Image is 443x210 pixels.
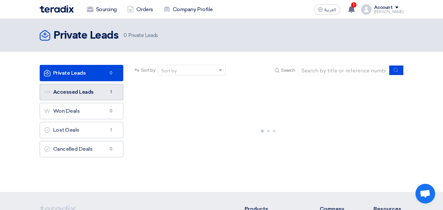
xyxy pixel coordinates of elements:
a: Won Deals0 [40,103,123,119]
a: Cancelled Deals0 [40,141,123,157]
div: [PERSON_NAME] [374,10,404,14]
span: 1 [107,127,115,133]
span: 1 [107,89,115,95]
div: Open chat [415,184,435,203]
a: Private Leads0 [40,65,123,81]
button: العربية [314,4,340,15]
a: Sourcing [82,2,122,17]
span: Search [281,67,295,74]
a: Lost Deals1 [40,122,123,138]
img: profile_test.png [361,4,372,15]
h2: Private Leads [53,29,119,42]
a: Company Profile [158,2,218,17]
span: Sort by [141,67,155,74]
input: Search by title or reference number [298,66,390,75]
a: Orders [122,2,158,17]
a: Accessed Leads1 [40,84,123,100]
div: Account [374,5,393,10]
div: Sort by [161,67,177,74]
span: 0 [107,108,115,114]
span: Private Leads [124,32,158,39]
span: 0 [107,70,115,76]
img: Teradix logo [40,5,74,13]
span: العربية [324,8,336,12]
span: 0 [124,32,127,38]
span: 0 [107,146,115,152]
span: 1 [351,2,356,8]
